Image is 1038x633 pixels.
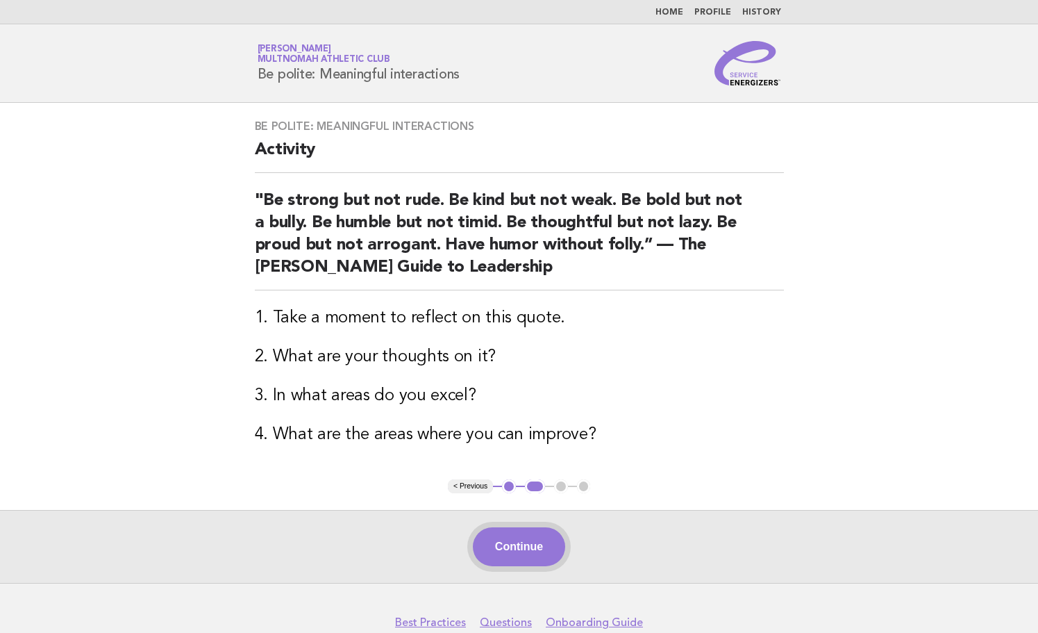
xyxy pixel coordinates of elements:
button: Continue [473,527,565,566]
h2: Activity [255,139,784,173]
h3: 3. In what areas do you excel? [255,385,784,407]
h3: 2. What are your thoughts on it? [255,346,784,368]
button: 1 [502,479,516,493]
a: Profile [694,8,731,17]
button: < Previous [448,479,493,493]
button: 2 [525,479,545,493]
a: History [742,8,781,17]
img: Service Energizers [714,41,781,85]
a: Home [655,8,683,17]
a: Best Practices [395,616,466,630]
h1: Be polite: Meaningful interactions [258,45,460,81]
a: [PERSON_NAME]Multnomah Athletic Club [258,44,390,64]
span: Multnomah Athletic Club [258,56,390,65]
a: Onboarding Guide [546,616,643,630]
h3: 1. Take a moment to reflect on this quote. [255,307,784,329]
h3: Be polite: Meaningful interactions [255,120,784,133]
h2: "Be strong but not rude. Be kind but not weak. Be bold but not a bully. Be humble but not timid. ... [255,190,784,290]
h3: 4. What are the areas where you can improve? [255,424,784,446]
a: Questions [480,616,532,630]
